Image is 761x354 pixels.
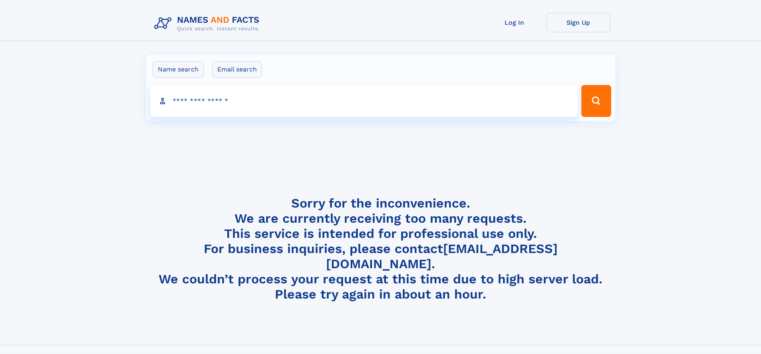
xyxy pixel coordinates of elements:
[151,13,266,34] img: Logo Names and Facts
[546,13,610,32] a: Sign Up
[212,61,262,78] label: Email search
[150,85,578,117] input: search input
[581,85,611,117] button: Search Button
[151,196,610,302] h4: Sorry for the inconvenience. We are currently receiving too many requests. This service is intend...
[326,241,558,271] a: [EMAIL_ADDRESS][DOMAIN_NAME]
[153,61,204,78] label: Name search
[483,13,546,32] a: Log In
